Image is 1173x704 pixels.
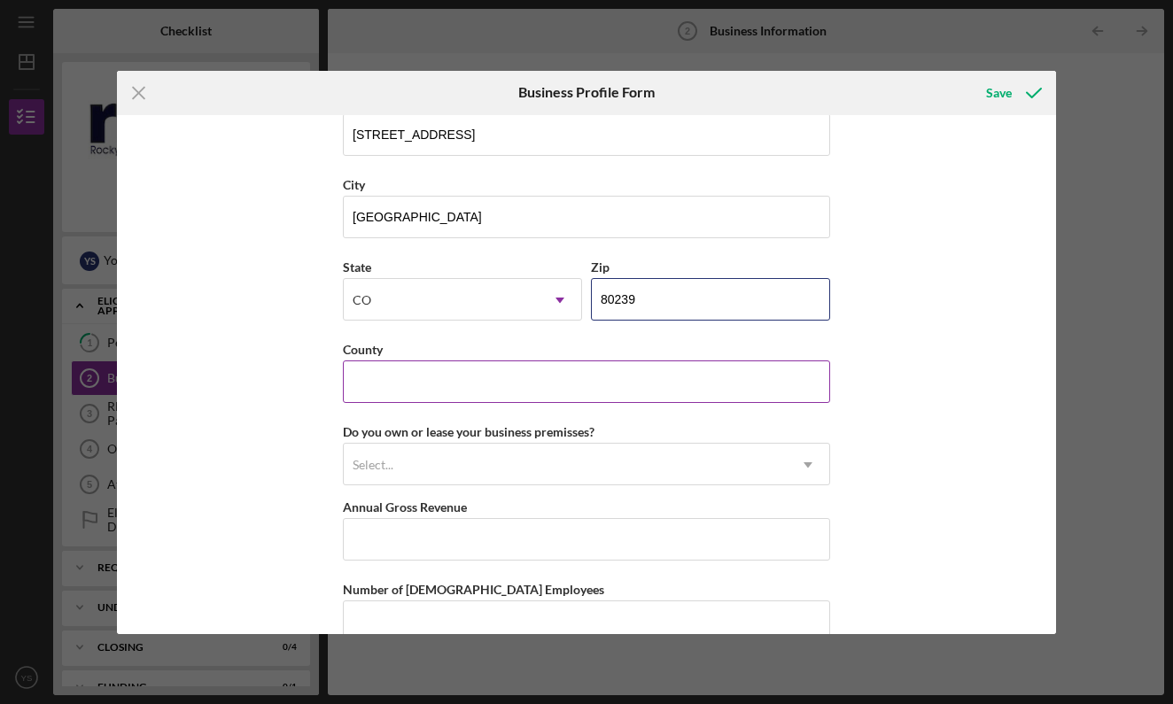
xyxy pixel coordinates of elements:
h6: Business Profile Form [518,84,655,100]
label: County [343,342,383,357]
div: Select... [353,458,393,472]
div: Save [986,75,1012,111]
button: Save [968,75,1056,111]
label: City [343,177,365,192]
div: CO [353,293,371,307]
label: Zip [591,259,610,275]
label: Annual Gross Revenue [343,499,467,514]
label: Number of [DEMOGRAPHIC_DATA] Employees [343,582,604,597]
